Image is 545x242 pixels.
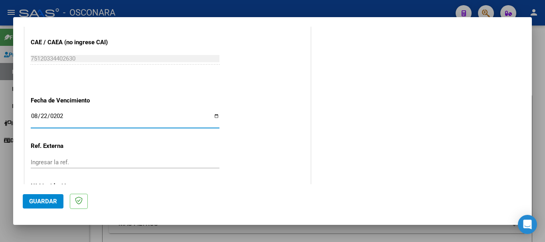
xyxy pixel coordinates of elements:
p: Fecha de Vencimiento [31,96,113,105]
p: CAE / CAEA (no ingrese CAI) [31,38,113,47]
span: Guardar [29,198,57,205]
div: Open Intercom Messenger [518,215,537,234]
p: Ref. Externa [31,142,113,151]
p: N° Liquidación [31,182,113,191]
button: Guardar [23,194,63,209]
